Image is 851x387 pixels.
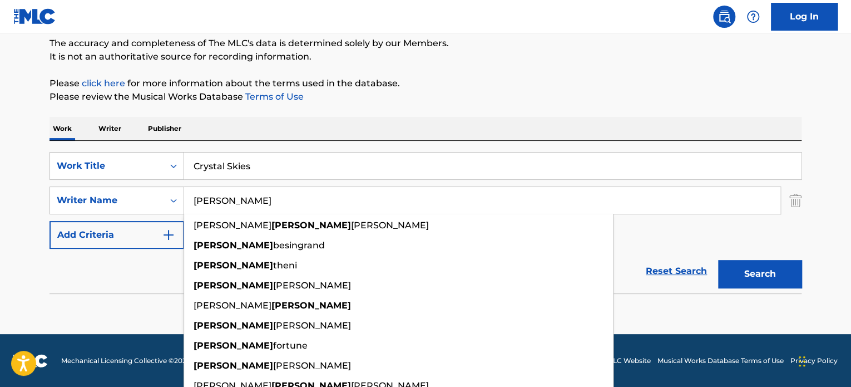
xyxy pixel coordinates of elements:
span: besingrand [273,240,325,251]
p: Publisher [145,117,185,140]
span: [PERSON_NAME] [351,220,429,231]
p: It is not an authoritative source for recording information. [50,50,801,63]
strong: [PERSON_NAME] [194,240,273,251]
p: Please review the Musical Works Database [50,90,801,104]
button: Search [718,260,801,288]
span: [PERSON_NAME] [273,320,351,331]
a: Public Search [713,6,735,28]
strong: [PERSON_NAME] [194,340,273,351]
strong: [PERSON_NAME] [194,260,273,271]
strong: [PERSON_NAME] [271,300,351,311]
a: Privacy Policy [790,356,838,366]
strong: [PERSON_NAME] [194,320,273,331]
div: Widget συνομιλίας [795,334,851,387]
form: Search Form [50,152,801,293]
iframe: Chat Widget [795,334,851,387]
img: Delete Criterion [789,187,801,214]
img: search [718,10,731,23]
p: Writer [95,117,125,140]
p: Work [50,117,75,140]
span: Mechanical Licensing Collective © 2025 [61,356,190,366]
span: theni [273,260,297,271]
p: The accuracy and completeness of The MLC's data is determined solely by our Members. [50,37,801,50]
img: help [746,10,760,23]
a: The MLC Website [593,356,651,366]
strong: [PERSON_NAME] [194,280,273,291]
span: [PERSON_NAME] [194,220,271,231]
strong: [PERSON_NAME] [194,360,273,371]
span: fortune [273,340,308,351]
button: Add Criteria [50,221,184,249]
span: [PERSON_NAME] [273,280,351,291]
div: Work Title [57,159,157,173]
div: Writer Name [57,194,157,207]
span: [PERSON_NAME] [273,360,351,371]
img: MLC Logo [13,8,56,25]
a: Musical Works Database Terms of Use [657,356,784,366]
div: Help [742,6,764,28]
p: Please for more information about the terms used in the database. [50,77,801,90]
div: Μεταφορά [799,345,805,378]
img: logo [13,354,48,368]
img: 9d2ae6d4665cec9f34b9.svg [162,228,175,242]
a: Log In [771,3,838,31]
span: [PERSON_NAME] [194,300,271,311]
a: click here [82,78,125,89]
a: Terms of Use [243,91,304,102]
strong: [PERSON_NAME] [271,220,351,231]
a: Reset Search [640,259,713,283]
